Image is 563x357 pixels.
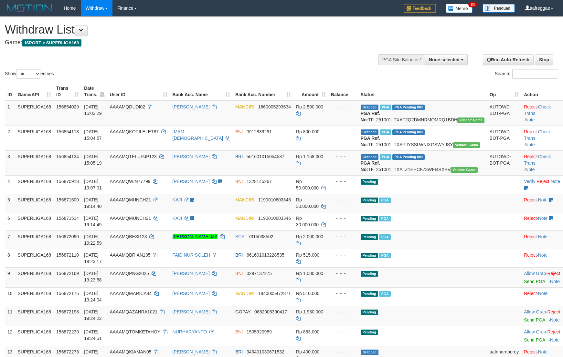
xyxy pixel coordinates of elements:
div: - - - [331,290,356,297]
th: Bank Acc. Number: activate to sort column ascending [233,82,293,101]
td: 1 [5,101,15,126]
a: IMAM [DEMOGRAPHIC_DATA] [173,129,223,141]
td: SUPERLIGA168 [15,267,54,287]
span: ISPORT > SUPERLIGA168 [22,39,81,46]
a: Reject [524,291,537,296]
a: Note [538,216,548,221]
span: Marked by aafsengchandara [379,253,390,258]
td: SUPERLIGA168 [15,150,54,175]
td: 12 [5,326,15,346]
span: [DATE] 15:04:57 [84,129,102,141]
label: Show entries [5,69,54,79]
th: Action [521,82,563,101]
span: 156872239 [56,329,79,334]
td: · [521,306,563,326]
a: Verify [524,179,535,184]
span: · [524,271,547,276]
span: [DATE] 19:24:22 [84,309,102,321]
span: [DATE] 15:05:19 [84,154,102,166]
td: · · [521,101,563,126]
td: · [521,249,563,267]
a: Send PGA [524,337,545,342]
th: Op: activate to sort column ascending [487,82,521,101]
span: · [524,329,547,334]
a: Note [538,234,548,239]
a: Note [538,291,548,296]
span: Copy 661601013228535 to clipboard [247,252,284,258]
select: Showentries [16,69,40,79]
span: [DATE] 19:07:01 [84,179,102,190]
span: Copy 1190010603346 to clipboard [258,197,291,202]
span: 156872090 [56,234,79,239]
span: AAAAMQDUDI02 [110,104,145,109]
a: Note [525,167,535,172]
a: Reject [524,234,537,239]
a: Reject [524,154,537,159]
th: Bank Acc. Name: activate to sort column ascending [170,82,233,101]
td: TF_251001_TXAPJYSSLWNIXGSWYJSY [358,126,487,150]
span: Copy 0912839291 to clipboard [247,129,272,134]
span: BNI [235,329,243,334]
a: Check Trans [524,154,551,166]
a: Note [550,337,560,342]
span: MANDIRI [235,104,254,109]
span: AAAAMQMUNCH21 [110,216,151,221]
td: 11 [5,306,15,326]
td: 8 [5,249,15,267]
span: 156854113 [56,129,79,134]
a: Run Auto-Refresh [483,54,534,65]
span: [DATE] 15:03:29 [84,104,102,116]
div: - - - [331,349,356,355]
span: Pending [361,198,378,203]
span: AAAAMQPNG2025 [110,271,149,276]
span: PGA Pending [392,129,425,135]
span: Rp 1.158.000 [296,154,323,159]
td: 5 [5,194,15,212]
td: SUPERLIGA168 [15,175,54,194]
span: BRI [235,349,243,354]
span: Rp 30.000.000 [296,216,319,227]
span: [DATE] 19:24:04 [84,291,102,302]
button: None selected [425,54,468,65]
span: Rp 510.000 [296,291,319,296]
div: PGA Site Balance / [378,54,425,65]
span: AAAAMQTOMKETAHOY [110,329,160,334]
td: 6 [5,212,15,230]
span: Rp 2.500.000 [296,104,323,109]
span: Rp 400.000 [296,349,319,354]
a: FAID NUR SOLEH [173,252,210,258]
span: GOPAY [235,309,250,314]
span: Grabbed [361,350,379,355]
span: [DATE] 19:14:40 [84,197,102,209]
td: TF_251001_TXAF2Q2DMNRMOMRQ1BDH [358,101,487,126]
div: - - - [331,153,356,160]
span: Rp 883.000 [296,329,319,334]
span: Pending [361,234,378,240]
span: PGA Pending [392,105,425,110]
td: · [521,287,563,306]
a: Allow Grab [524,271,546,276]
span: BNI [235,129,243,134]
span: Vendor URL: https://trx31.1velocity.biz [451,167,478,173]
span: 156872175 [56,291,79,296]
span: [DATE] 19:14:49 [84,216,102,227]
td: 7 [5,230,15,249]
td: · [521,230,563,249]
a: NURHARYANTO [173,329,207,334]
a: [PERSON_NAME] [173,104,210,109]
a: Send PGA [524,279,545,284]
span: Marked by aafsoycanthlai [379,291,390,297]
span: Rp 515.000 [296,252,319,258]
span: [DATE] 19:23:17 [84,252,102,264]
a: Note [551,179,560,184]
a: [PERSON_NAME] [173,349,210,354]
td: AUTOWD-BOT-PGA [487,150,521,175]
a: Note [525,142,535,147]
span: Copy 343401030671532 to clipboard [247,349,284,354]
span: PGA Pending [392,154,425,160]
a: [PERSON_NAME] [173,271,210,276]
td: · [521,194,563,212]
span: AAAAMQWIN77799 [110,179,150,184]
a: Allow Grab [524,309,546,314]
td: AUTOWD-BOT-PGA [487,101,521,126]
